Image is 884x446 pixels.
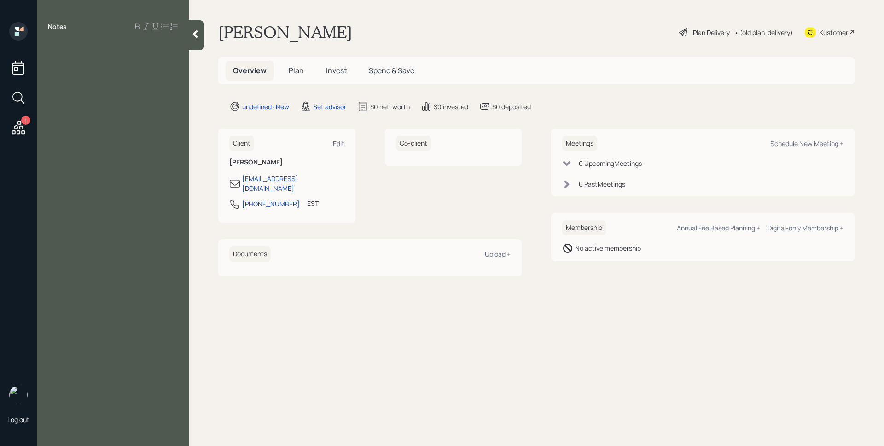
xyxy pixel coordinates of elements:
span: Spend & Save [369,65,414,76]
h6: Membership [562,220,606,235]
div: Log out [7,415,29,424]
div: [EMAIL_ADDRESS][DOMAIN_NAME] [242,174,344,193]
div: Plan Delivery [693,28,730,37]
h6: Meetings [562,136,597,151]
div: 0 Upcoming Meeting s [579,158,642,168]
div: undefined · New [242,102,289,111]
div: No active membership [575,243,641,253]
h6: [PERSON_NAME] [229,158,344,166]
h6: Documents [229,246,271,262]
h6: Co-client [396,136,431,151]
h1: [PERSON_NAME] [218,22,352,42]
span: Invest [326,65,347,76]
div: $0 invested [434,102,468,111]
div: 0 Past Meeting s [579,179,625,189]
div: Schedule New Meeting + [770,139,843,148]
div: Annual Fee Based Planning + [677,223,760,232]
div: Set advisor [313,102,346,111]
span: Plan [289,65,304,76]
div: 1 [21,116,30,125]
h6: Client [229,136,254,151]
div: Edit [333,139,344,148]
img: james-distasi-headshot.png [9,386,28,404]
div: • (old plan-delivery) [734,28,793,37]
div: $0 net-worth [370,102,410,111]
span: Overview [233,65,267,76]
div: Kustomer [820,28,848,37]
label: Notes [48,22,67,31]
div: Upload + [485,250,511,258]
div: Digital-only Membership + [768,223,843,232]
div: $0 deposited [492,102,531,111]
div: EST [307,199,319,208]
div: [PHONE_NUMBER] [242,199,300,209]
